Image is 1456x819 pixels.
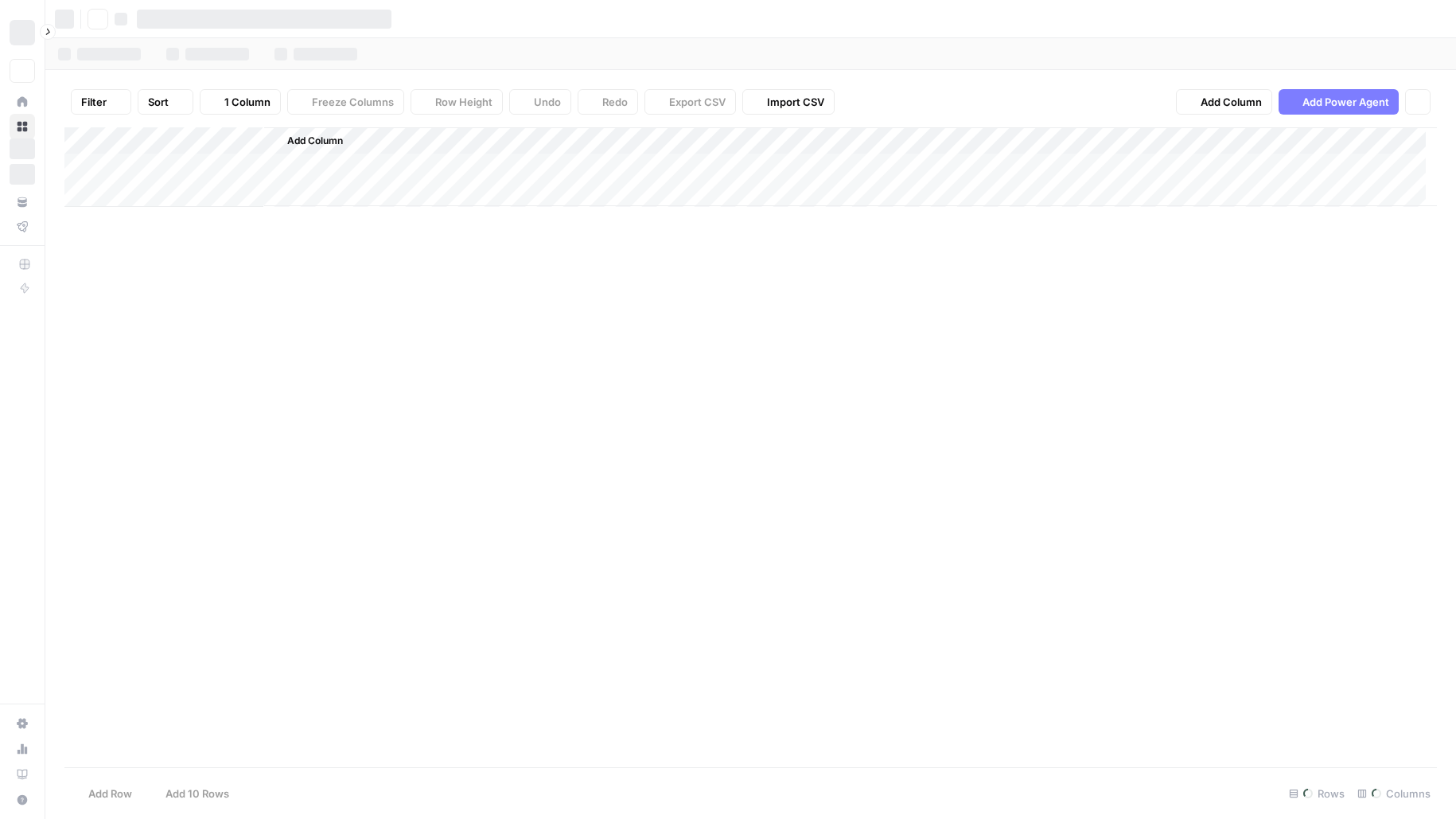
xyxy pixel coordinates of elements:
button: Redo [578,89,638,115]
div: Rows [1283,781,1351,806]
a: Learning Hub [10,762,35,787]
span: Add Column [287,134,343,148]
button: Undo [509,89,571,115]
a: Browse [10,114,35,139]
span: Undo [534,94,561,110]
a: Your Data [10,189,35,215]
button: Sort [138,89,193,115]
button: 1 Column [200,89,281,115]
span: Filter [81,94,107,110]
a: Settings [10,711,35,736]
button: Add Row [64,781,142,806]
span: Add Power Agent [1302,94,1389,110]
span: Add Row [88,786,132,801]
span: 1 Column [224,94,271,110]
span: Add 10 Rows [165,786,229,801]
span: Row Height [435,94,492,110]
div: Columns [1351,781,1437,806]
button: Import CSV [742,89,835,115]
button: Freeze Columns [287,89,404,115]
button: Row Height [411,89,503,115]
button: Export CSV [644,89,736,115]
span: Sort [148,94,169,110]
a: Home [10,89,35,115]
span: Redo [602,94,628,110]
button: Add Column [1176,89,1272,115]
a: Flightpath [10,214,35,240]
button: Filter [71,89,131,115]
a: Usage [10,736,35,762]
button: Help + Support [10,787,35,813]
button: Add 10 Rows [142,781,239,806]
button: Add Column [267,131,349,151]
span: Export CSV [669,94,726,110]
span: Add Column [1201,94,1262,110]
button: Add Power Agent [1279,89,1399,115]
span: Freeze Columns [312,94,394,110]
span: Import CSV [767,94,824,110]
